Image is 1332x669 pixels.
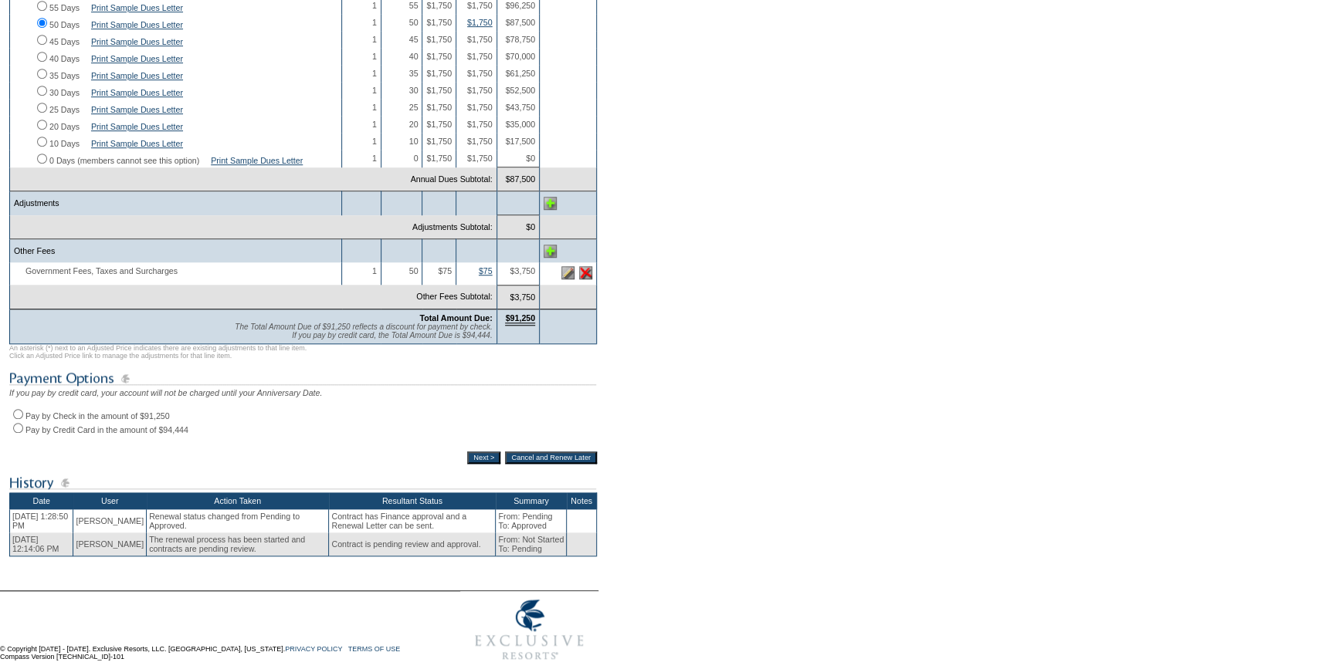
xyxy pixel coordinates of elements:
span: $52,500 [505,86,535,95]
input: Next > [467,451,500,464]
td: [DATE] 1:28:50 PM [10,509,73,532]
label: 55 Days [49,3,80,12]
a: Print Sample Dues Letter [211,156,303,165]
td: Annual Dues Subtotal: [10,167,497,191]
img: Add Adjustments line item [544,197,557,210]
span: 25 [409,103,419,112]
span: $3,750 [510,266,535,275]
td: $87,500 [497,167,539,191]
span: $1,750 [467,154,493,163]
span: $1,750 [426,137,452,146]
label: Pay by Check in the amount of $91,250 [25,411,170,421]
span: $43,750 [505,103,535,112]
span: $1,750 [426,18,452,27]
span: $87,500 [505,18,535,27]
td: Contract is pending review and approval. [329,532,496,556]
th: User [73,492,147,509]
a: Print Sample Dues Letter [91,71,183,80]
span: 20 [409,120,419,129]
a: Print Sample Dues Letter [91,3,183,12]
span: $1,750 [467,120,493,129]
label: Pay by Credit Card in the amount of $94,444 [25,425,188,434]
span: 45 [409,35,419,44]
span: $1,750 [467,137,493,146]
span: $0 [526,154,535,163]
span: 1 [372,266,377,275]
img: subTtlHistory.gif [9,473,596,492]
span: $1,750 [467,103,493,112]
label: 10 Days [49,139,80,148]
input: Cancel and Renew Later [505,451,597,464]
a: Print Sample Dues Letter [91,105,183,114]
td: [PERSON_NAME] [73,509,147,532]
td: Adjustments [10,191,342,215]
span: An asterisk (*) next to an Adjusted Price indicates there are existing adjustments to that line i... [9,344,307,360]
span: $1,750 [467,86,493,95]
img: Add Other Fees line item [544,245,557,258]
img: Delete this line item [579,266,592,279]
th: Action Taken [147,492,329,509]
span: $1,750 [426,69,452,78]
span: 10 [409,137,419,146]
a: PRIVACY POLICY [285,645,342,653]
label: 30 Days [49,88,80,97]
a: TERMS OF USE [348,645,401,653]
label: 45 Days [49,37,80,46]
span: 1 [372,35,377,44]
span: $1,750 [467,69,493,78]
span: 50 [409,18,419,27]
td: From: Not Started To: Pending [496,532,567,556]
td: [DATE] 12:14:06 PM [10,532,73,556]
span: 35 [409,69,419,78]
a: Print Sample Dues Letter [91,122,183,131]
span: 1 [372,120,377,129]
td: The renewal process has been started and contracts are pending review. [147,532,329,556]
td: Contract has Finance approval and a Renewal Letter can be sent. [329,509,496,532]
span: Government Fees, Taxes and Surcharges [14,266,185,275]
span: 1 [372,137,377,146]
label: 25 Days [49,105,80,114]
label: 35 Days [49,71,80,80]
span: $1,750 [426,154,452,163]
span: $70,000 [505,52,535,61]
span: The Total Amount Due of $91,250 reflects a discount for payment by check. If you pay by credit ca... [235,323,492,340]
td: From: Pending To: Approved [496,509,567,532]
span: $1,750 [426,86,452,95]
span: 1 [372,18,377,27]
span: If you pay by credit card, your account will not be charged until your Anniversary Date. [9,388,322,397]
label: 50 Days [49,20,80,29]
a: Print Sample Dues Letter [91,20,183,29]
span: $1,750 [426,103,452,112]
span: 1 [372,154,377,163]
label: 20 Days [49,122,80,131]
a: $75 [479,266,493,275]
th: Notes [567,492,597,509]
a: $1,750 [467,18,493,27]
span: $1,750 [467,1,493,10]
span: $1,750 [426,120,452,129]
span: 1 [372,86,377,95]
span: 40 [409,52,419,61]
th: Date [10,492,73,509]
span: $91,250 [505,313,535,326]
span: 1 [372,103,377,112]
span: $1,750 [426,35,452,44]
img: Exclusive Resorts [460,591,598,668]
span: $17,500 [505,137,535,146]
a: Print Sample Dues Letter [91,37,183,46]
span: $61,250 [505,69,535,78]
td: $0 [497,215,539,239]
td: $3,750 [497,285,539,309]
span: 55 [409,1,419,10]
span: $1,750 [467,52,493,61]
td: [PERSON_NAME] [73,532,147,556]
span: $78,750 [505,35,535,44]
span: $1,750 [467,35,493,44]
span: 1 [372,1,377,10]
a: Print Sample Dues Letter [91,139,183,148]
label: 40 Days [49,54,80,63]
img: subTtlPaymentOptions.gif [9,369,596,388]
span: $75 [438,266,452,275]
td: Total Amount Due: [10,309,497,343]
span: $35,000 [505,120,535,129]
